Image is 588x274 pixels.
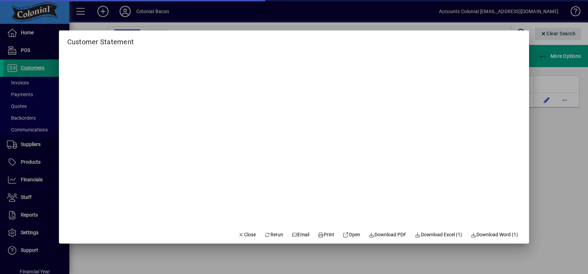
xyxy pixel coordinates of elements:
button: Download Word (1) [468,228,521,241]
span: Download Word (1) [470,231,518,238]
span: Rerun [264,231,283,238]
button: Email [289,228,312,241]
span: Email [292,231,310,238]
h2: Customer Statement [59,30,142,47]
button: Print [315,228,337,241]
a: Open [340,228,363,241]
span: Open [343,231,360,238]
span: Download PDF [369,231,407,238]
span: Print [318,231,335,238]
span: Close [238,231,256,238]
span: Download Excel (1) [415,231,462,238]
button: Download Excel (1) [412,228,465,241]
a: Download PDF [366,228,409,241]
button: Close [235,228,259,241]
